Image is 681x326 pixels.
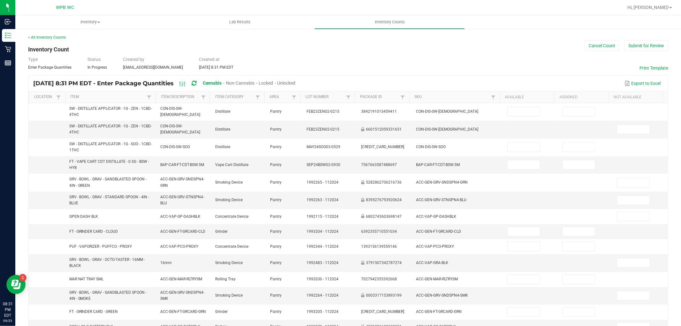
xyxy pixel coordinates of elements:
span: Pantry [270,293,282,298]
span: Pantry [270,163,282,167]
a: < All Inventory Counts [28,35,66,40]
span: Pantry [270,180,282,185]
span: CON-DIS-SW-SOO [416,145,446,149]
span: Grinder [215,309,228,314]
span: ACC-GEN-MAR-RLTRYSM [161,277,202,281]
a: Filter [254,93,262,101]
span: ACC-VAP-PCO-PROXY [161,244,199,249]
span: CON-DIS-SW-[DEMOGRAPHIC_DATA] [161,106,201,117]
span: Concentrate Device [215,214,248,219]
span: ACC-GEN-GRV-SNDSPN4-GRN [416,180,468,185]
inline-svg: Inventory [5,32,11,39]
span: ACC-GEN-FT-GRCARD-CLD [161,229,206,234]
button: Submit for Review [624,40,668,51]
span: Grinder [215,229,228,234]
div: [DATE] 8:31 PM EDT - Enter Package Quantities [33,78,300,89]
span: ACC-GEN-MAR-RLTRYSM [416,277,458,281]
span: [CREDIT_CARD_NUMBER] [361,145,405,149]
span: Pantry [270,229,282,234]
span: FEB23ZEN02-0215 [306,109,339,114]
span: 1992263 - 112024 [306,198,338,202]
span: FT - GRINDER CARD - CLOUD [69,229,118,234]
span: ACC-GEN-FT-GRCARD-CLD [416,229,461,234]
span: 1992483 - 112024 [306,261,338,265]
a: Package IdSortable [360,95,399,100]
span: [CREDIT_CARD_NUMBER] [361,309,405,314]
span: Pantry [270,198,282,202]
span: SW - DISTILLATE APPLICATOR - 1G - SOO - 1CBD-1THC [69,142,152,152]
span: MAY24SOO03-0529 [306,145,340,149]
span: Created by [123,57,144,62]
span: Pantry [270,261,282,265]
a: Filter [55,93,62,101]
span: ACC-GEN-GRV-SNDSPN4-GRN [161,177,205,187]
a: Filter [200,93,207,101]
span: Smoking Device [215,261,243,265]
span: SW - DISTILLATE APPLICATOR - 1G - ZEN - 1CBD-4THC [69,124,152,134]
th: Assigned [554,92,608,103]
span: Enter Package Quantities [28,65,72,70]
span: Smoking Device [215,198,243,202]
span: In Progress [87,65,107,70]
span: Inventory Counts [366,19,413,25]
p: 08:31 PM EDT [3,301,12,318]
inline-svg: Inbound [5,19,11,25]
span: CON-DIS-SW-[DEMOGRAPHIC_DATA] [161,124,201,134]
span: BAP-CAR-FT-CDT-BSW.5M [161,163,204,167]
span: FT - GRINDER CARD - GREEN [69,309,118,314]
a: ItemSortable [70,95,145,100]
span: 1992344 - 112024 [306,244,338,249]
span: ACC-GEN-GRV-STNSPN4-BLU [161,195,204,205]
span: 7027942355392668 [361,277,397,281]
span: Concentrate Device [215,244,248,249]
span: GRV - BOWL - GRAV - OCTO-TASTER - 16MM - BLACK [69,257,145,268]
span: 1993204 - 112024 [306,229,338,234]
span: GRV - BOWL - GRAV - SANDBLASTED SPOON - 4IN - GREEN [69,177,147,187]
button: Export to Excel [623,78,662,89]
span: GRV - BOWL - GRAV - SANDBLASTED SPOON - 4IN - SMOKE [69,290,147,301]
a: Filter [145,93,153,101]
span: Hi, [PERSON_NAME]! [627,5,669,10]
a: Item DescriptionSortable [161,95,200,100]
p: 09/23 [3,318,12,323]
span: ACC-GEN-GRV-SNDSPN4-SMK [416,293,468,298]
span: Rolling Tray [215,277,236,281]
span: Status [87,57,101,62]
span: PUF - VAPORIZER - PUFFCO - PROXY [69,244,132,249]
span: 8395276793920624 [366,198,402,202]
span: Inventory [16,19,165,25]
span: ACC-VAP-GP-DASHBLK [161,214,201,219]
span: Vape Cart Distillate [215,163,248,167]
span: SW - DISTILLATE APPLICATOR - 1G - ZEN - 1CBD-4THC [69,106,152,117]
span: CON-DIS-SW-[DEMOGRAPHIC_DATA] [416,127,478,132]
button: Cancel Count [585,40,619,51]
span: GRV - BOWL - GRAV - STANDARD SPOON - 4IN - BLUE [69,195,149,205]
span: Pantry [270,145,282,149]
a: Lot NumberSortable [306,95,345,100]
a: Inventory [15,15,165,29]
span: SEP24BSW02-0930 [306,163,340,167]
span: Pantry [270,244,282,249]
span: Distillate [215,127,230,132]
span: 6601512059331651 [366,127,402,132]
span: Pantry [270,277,282,281]
iframe: Resource center [6,275,26,294]
span: [DATE] 8:31 PM EDT [199,65,233,70]
span: Pantry [270,109,282,114]
span: Pantry [270,309,282,314]
span: MAR NAT TRAY SML [69,277,104,281]
span: ACC-VAP-GP-DASHBLK [416,214,456,219]
span: Locked [259,80,273,86]
span: Cannabis [203,80,222,86]
span: WPB WC [56,5,74,10]
span: 1992264 - 112024 [306,293,338,298]
a: SKUSortable [414,95,489,100]
a: Item CategorySortable [215,95,254,100]
span: Created at [199,57,220,62]
a: LocationSortable [34,95,55,100]
button: Print Template [639,65,668,71]
span: 3842191015459411 [361,109,397,114]
span: ACC-GEN-GRV-SNDSPN4-SMK [161,290,205,301]
span: Non-Cannabis [226,80,254,86]
span: 1993205 - 112024 [306,309,338,314]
